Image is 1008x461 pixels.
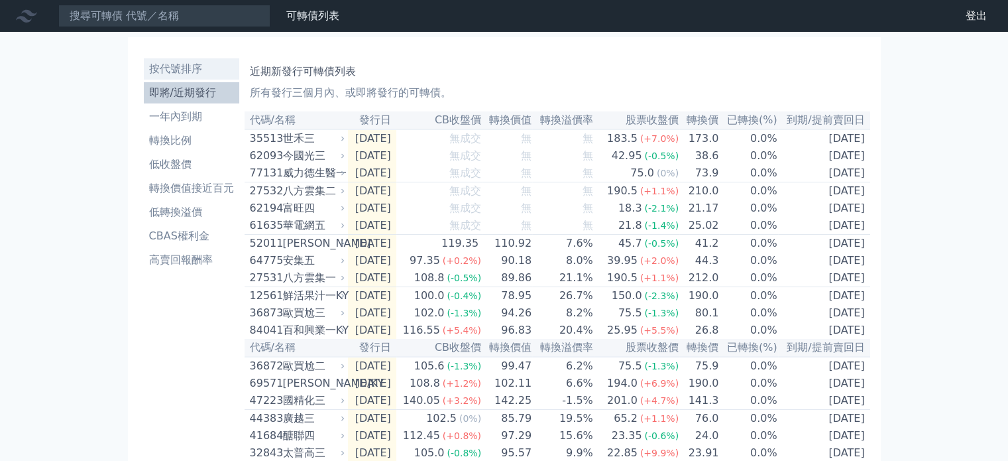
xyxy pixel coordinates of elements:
[644,308,679,318] span: (-1.3%)
[443,430,481,441] span: (+0.8%)
[283,428,343,444] div: 醣聯四
[616,218,645,233] div: 21.8
[144,157,239,172] li: 低收盤價
[719,252,777,269] td: 0.0%
[250,165,280,181] div: 77131
[604,253,640,269] div: 39.95
[778,111,870,129] th: 到期/提前賣回日
[778,304,870,322] td: [DATE]
[532,339,594,357] th: 轉換溢價率
[348,410,396,428] td: [DATE]
[583,219,593,231] span: 無
[644,203,679,214] span: (-2.1%)
[412,358,447,374] div: 105.6
[644,220,679,231] span: (-1.4%)
[719,410,777,428] td: 0.0%
[616,358,645,374] div: 75.5
[521,202,532,214] span: 無
[283,305,343,321] div: 歐買尬三
[640,448,679,458] span: (+9.9%)
[616,200,645,216] div: 18.3
[719,357,777,375] td: 0.0%
[348,375,396,392] td: [DATE]
[482,339,532,357] th: 轉換價值
[449,202,481,214] span: 無成交
[719,287,777,305] td: 0.0%
[719,111,777,129] th: 已轉換(%)
[283,270,343,286] div: 八方雲集一
[644,430,679,441] span: (-0.6%)
[250,200,280,216] div: 62194
[719,129,777,147] td: 0.0%
[679,269,719,287] td: 212.0
[628,165,657,181] div: 75.0
[640,273,679,283] span: (+1.1%)
[144,204,239,220] li: 低轉換溢價
[412,288,447,304] div: 100.0
[532,252,594,269] td: 8.0%
[447,291,481,301] span: (-0.4%)
[679,357,719,375] td: 75.9
[532,304,594,322] td: 8.2%
[144,178,239,199] a: 轉換價值接近百元
[250,85,865,101] p: 所有發行三個月內、或即將發行的可轉債。
[609,428,645,444] div: 23.35
[719,375,777,392] td: 0.0%
[778,129,870,147] td: [DATE]
[778,182,870,200] td: [DATE]
[144,154,239,175] a: 低收盤價
[942,397,1008,461] iframe: Chat Widget
[679,111,719,129] th: 轉換價
[532,427,594,444] td: 15.6%
[640,378,679,389] span: (+6.9%)
[348,165,396,182] td: [DATE]
[144,109,239,125] li: 一年內到期
[286,9,339,22] a: 可轉債列表
[778,269,870,287] td: [DATE]
[250,375,280,391] div: 69571
[449,149,481,162] span: 無成交
[144,249,239,271] a: 高賣回報酬率
[583,166,593,179] span: 無
[250,393,280,409] div: 47223
[407,375,443,391] div: 108.8
[640,325,679,336] span: (+5.5%)
[778,252,870,269] td: [DATE]
[443,395,481,406] span: (+3.2%)
[611,411,640,427] div: 65.2
[459,413,481,424] span: (0%)
[283,183,343,199] div: 八方雲集二
[609,148,645,164] div: 42.95
[594,339,679,357] th: 股票收盤價
[657,168,679,178] span: (0%)
[532,269,594,287] td: 21.1%
[679,322,719,339] td: 26.8
[348,357,396,375] td: [DATE]
[443,255,481,266] span: (+0.2%)
[532,375,594,392] td: 6.6%
[348,129,396,147] td: [DATE]
[449,166,481,179] span: 無成交
[245,111,348,129] th: 代碼/名稱
[679,147,719,165] td: 38.6
[348,235,396,253] td: [DATE]
[679,252,719,269] td: 44.3
[283,288,343,304] div: 鮮活果汁一KY
[679,392,719,410] td: 141.3
[283,445,343,461] div: 太普高三
[719,200,777,217] td: 0.0%
[447,308,481,318] span: (-1.3%)
[348,427,396,444] td: [DATE]
[250,183,280,199] div: 27532
[144,85,239,101] li: 即將/近期發行
[719,339,777,357] th: 已轉換(%)
[412,445,447,461] div: 105.0
[250,64,865,80] h1: 近期新發行可轉債列表
[604,445,640,461] div: 22.85
[348,339,396,357] th: 發行日
[283,165,343,181] div: 威力德生醫一
[348,304,396,322] td: [DATE]
[144,106,239,127] a: 一年內到期
[144,252,239,268] li: 高賣回報酬率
